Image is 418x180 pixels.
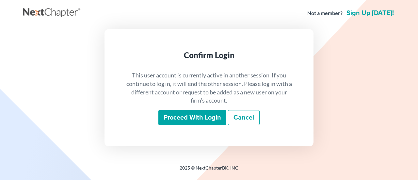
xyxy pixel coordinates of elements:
[158,110,226,125] input: Proceed with login
[23,165,395,176] div: 2025 © NextChapterBK, INC
[125,50,293,60] div: Confirm Login
[228,110,260,125] a: Cancel
[125,71,293,105] p: This user account is currently active in another session. If you continue to log in, it will end ...
[345,10,395,16] a: Sign up [DATE]!
[307,9,343,17] strong: Not a member?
